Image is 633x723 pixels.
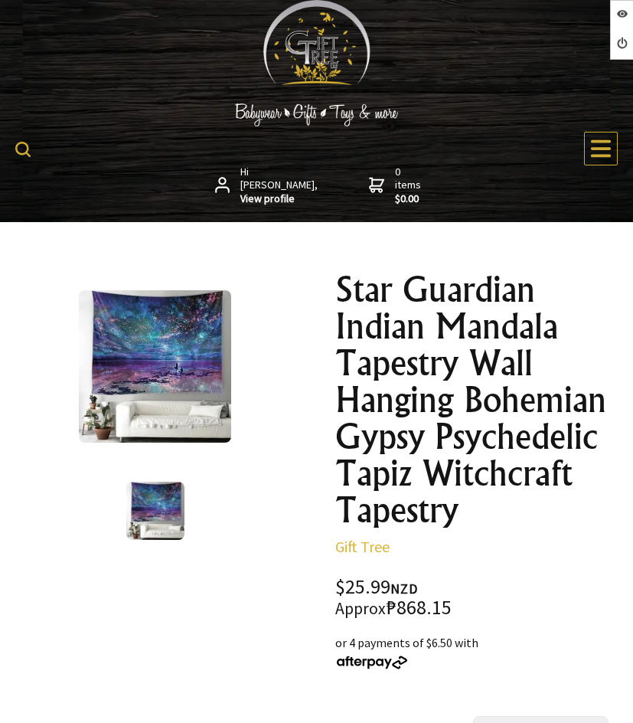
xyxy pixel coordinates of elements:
[335,537,390,556] a: Gift Tree
[395,165,424,206] span: 0 items
[240,165,319,206] span: Hi [PERSON_NAME],
[335,598,386,619] small: Approx
[15,142,31,157] img: product search
[335,633,622,670] div: or 4 payments of $6.50 with
[215,165,320,206] a: Hi [PERSON_NAME],View profile
[369,165,424,206] a: 0 items$0.00
[240,192,319,206] strong: View profile
[335,271,622,528] h1: Star Guardian Indian Mandala Tapestry Wall Hanging Bohemian Gypsy Psychedelic Tapiz Witchcraft Ta...
[79,290,231,443] img: Star Guardian Indian Mandala Tapestry Wall Hanging Bohemian Gypsy Psychedelic Tapiz Witchcraft Ta...
[126,482,184,540] img: Star Guardian Indian Mandala Tapestry Wall Hanging Bohemian Gypsy Psychedelic Tapiz Witchcraft Ta...
[335,656,409,669] img: Afterpay
[335,577,622,618] div: $25.99 ₱868.15
[390,580,418,597] span: NZD
[395,192,424,206] strong: $0.00
[202,103,432,126] img: Babywear - Gifts - Toys & more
